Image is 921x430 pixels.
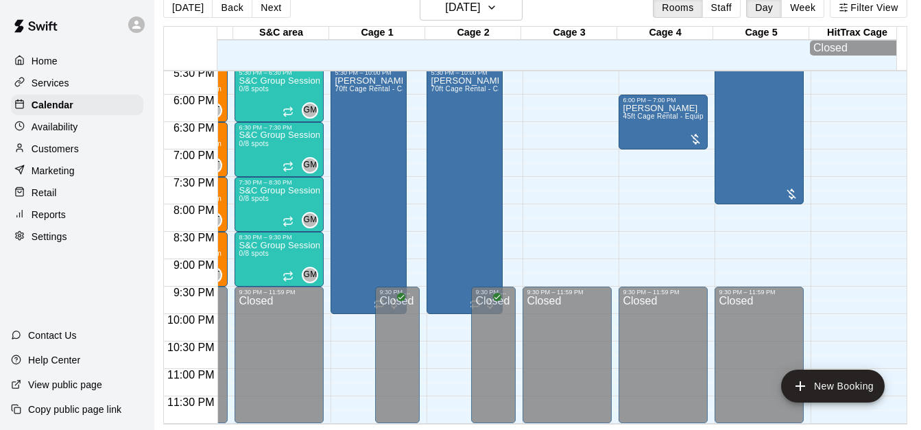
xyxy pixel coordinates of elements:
[28,353,80,367] p: Help Center
[483,297,497,311] span: All customers have paid
[523,287,612,423] div: 9:30 PM – 11:59 PM: Closed
[307,157,318,174] span: Gianmarco Marcelletti
[28,329,77,342] p: Contact Us
[427,67,503,314] div: 5:30 PM – 10:00 PM: 70ft Cage Rental - Cage only
[283,106,294,117] span: Recurring event
[379,289,416,296] div: 9:30 PM – 11:59 PM
[32,186,57,200] p: Retail
[32,208,66,222] p: Reports
[303,268,317,282] span: GM
[623,289,704,296] div: 9:30 PM – 11:59 PM
[235,287,324,423] div: 9:30 PM – 11:59 PM: Closed
[527,296,608,428] div: Closed
[11,117,143,137] div: Availability
[233,27,329,40] div: S&C area
[623,97,704,104] div: 6:00 PM – 7:00 PM
[713,27,809,40] div: Cage 5
[239,296,320,428] div: Closed
[623,296,704,428] div: Closed
[715,40,804,204] div: 5:00 PM – 8:00 PM: 45ft Cage Rental - Equipment
[335,69,403,76] div: 5:30 PM – 10:00 PM
[375,287,420,423] div: 9:30 PM – 11:59 PM: Closed
[11,51,143,71] a: Home
[235,232,324,287] div: 8:30 PM – 9:30 PM: S&C Group Session
[239,124,320,131] div: 6:30 PM – 7:30 PM
[475,296,512,428] div: Closed
[475,289,512,296] div: 9:30 PM – 11:59 PM
[11,226,143,247] a: Settings
[303,213,317,227] span: GM
[239,69,320,76] div: 5:30 PM – 6:30 PM
[471,287,516,423] div: 9:30 PM – 11:59 PM: Closed
[623,112,719,120] span: 45ft Cage Rental - Equipment
[431,69,499,76] div: 5:30 PM – 10:00 PM
[32,120,78,134] p: Availability
[11,139,143,159] a: Customers
[239,85,269,93] span: 0/8 spots filled
[239,195,269,202] span: 0/8 spots filled
[302,267,318,283] div: Gianmarco Marcelletti
[170,259,218,271] span: 9:00 PM
[32,230,67,243] p: Settings
[283,271,294,282] span: Recurring event
[335,85,429,93] span: 70ft Cage Rental - Cage only
[302,212,318,228] div: Gianmarco Marcelletti
[470,298,481,309] span: Recurring event
[170,67,218,79] span: 5:30 PM
[331,67,407,314] div: 5:30 PM – 10:00 PM: 70ft Cage Rental - Cage only
[619,95,708,150] div: 6:00 PM – 7:00 PM: 45ft Cage Rental - Equipment
[170,177,218,189] span: 7:30 PM
[302,157,318,174] div: Gianmarco Marcelletti
[11,73,143,93] a: Services
[164,314,217,326] span: 10:00 PM
[303,104,317,117] span: GM
[235,177,324,232] div: 7:30 PM – 8:30 PM: S&C Group Session
[164,396,217,408] span: 11:30 PM
[329,27,425,40] div: Cage 1
[11,182,143,203] a: Retail
[302,102,318,119] div: Gianmarco Marcelletti
[719,296,800,428] div: Closed
[11,204,143,225] a: Reports
[307,212,318,228] span: Gianmarco Marcelletti
[379,296,416,428] div: Closed
[809,27,905,40] div: HitTrax Cage
[208,268,220,282] span: RT
[11,160,143,181] a: Marketing
[719,289,800,296] div: 9:30 PM – 11:59 PM
[303,158,317,172] span: GM
[235,67,324,122] div: 5:30 PM – 6:30 PM: S&C Group Session
[32,142,79,156] p: Customers
[239,289,320,296] div: 9:30 PM – 11:59 PM
[239,140,269,147] span: 0/8 spots filled
[283,216,294,227] span: Recurring event
[32,54,58,68] p: Home
[170,287,218,298] span: 9:30 PM
[28,403,121,416] p: Copy public page link
[619,287,708,423] div: 9:30 PM – 11:59 PM: Closed
[387,297,401,311] span: All customers have paid
[813,42,901,54] div: Closed
[239,179,320,186] div: 7:30 PM – 8:30 PM
[208,104,220,117] span: RT
[170,204,218,216] span: 8:00 PM
[170,122,218,134] span: 6:30 PM
[431,85,525,93] span: 70ft Cage Rental - Cage only
[527,289,608,296] div: 9:30 PM – 11:59 PM
[283,161,294,172] span: Recurring event
[208,213,220,227] span: RT
[32,76,69,90] p: Services
[11,95,143,115] a: Calendar
[307,267,318,283] span: Gianmarco Marcelletti
[32,98,73,112] p: Calendar
[239,250,269,257] span: 0/8 spots filled
[170,95,218,106] span: 6:00 PM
